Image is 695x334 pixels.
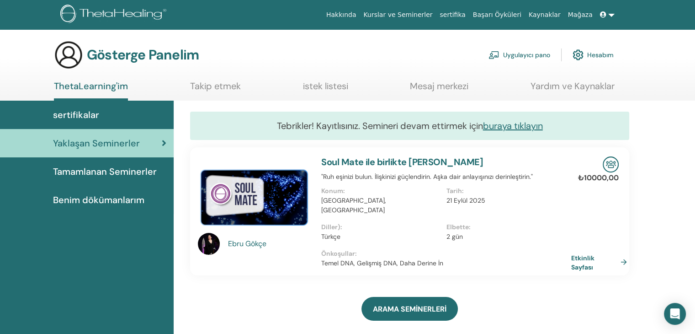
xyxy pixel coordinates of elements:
img: Yüz Yüze Seminer [603,156,619,172]
font: ARAMA SEMİNERLERİ [373,304,446,314]
a: Mağaza [564,6,596,23]
font: sertifikalar [53,109,99,121]
font: Gökçe [245,239,266,248]
img: cog.svg [573,47,584,63]
font: : [343,187,345,195]
font: Benim dökümanlarım [53,194,144,206]
font: Yardım ve Kaynaklar [531,80,615,92]
font: : [462,187,464,195]
font: Türkçe [321,232,340,241]
font: Mesaj merkezi [410,80,468,92]
a: ThetaLearning'im [54,81,128,101]
a: Kaynaklar [525,6,564,23]
img: logo.png [60,5,170,25]
div: Open Intercom Messenger [664,303,686,325]
font: Mağaza [568,11,592,18]
font: Önkoşullar [321,249,355,258]
a: Hakkında [323,6,360,23]
font: Etkinlik Sayfası [571,254,594,271]
font: 2 gün [446,232,463,241]
font: Diller) [321,223,340,231]
a: Ebru Gökçe [228,238,313,249]
a: Uygulayıcı pano [488,45,550,65]
font: Uygulayıcı pano [503,51,550,59]
font: Kaynaklar [529,11,561,18]
font: ₺10000,00 [578,173,619,183]
a: Etkinlik Sayfası [571,253,631,271]
img: generic-user-icon.jpg [54,40,83,70]
font: Yaklaşan Seminerler [53,137,140,149]
a: Mesaj merkezi [410,81,468,98]
a: ARAMA SEMİNERLERİ [361,297,458,321]
font: Takip etmek [190,80,241,92]
font: Gösterge Panelim [87,46,199,64]
font: : [355,249,357,258]
font: istek listesi [303,80,348,92]
font: Tamamlanan Seminerler [53,166,157,178]
font: Tebrikler! Kayıtlısınız. Semineri devam ettirmek için [277,120,483,132]
a: Soul Mate ile birlikte [PERSON_NAME] [321,156,483,168]
font: Tarih [446,187,462,195]
font: Elbette [446,223,469,231]
font: "Ruh eşinizi bulun. İlişkinizi güçlendirin. Aşka dair anlayışınızı derinleştirin." [321,172,533,181]
img: default.jpg [198,233,220,255]
a: Kurslar ve Seminerler [360,6,436,23]
a: Başarı Öyküleri [469,6,525,23]
a: Takip etmek [190,81,241,98]
font: : [469,223,471,231]
font: Başarı Öyküleri [473,11,521,18]
a: sertifika [436,6,469,23]
font: [GEOGRAPHIC_DATA], [GEOGRAPHIC_DATA] [321,196,386,214]
a: istek listesi [303,81,348,98]
font: Hakkında [326,11,356,18]
font: 21 Eylül 2025 [446,196,485,205]
img: Ruh eşi [198,156,310,236]
font: sertifika [440,11,465,18]
a: Hesabım [573,45,614,65]
img: chalkboard-teacher.svg [488,51,499,59]
a: Yardım ve Kaynaklar [531,81,615,98]
font: Hesabım [587,51,614,59]
font: Konum [321,187,343,195]
a: buraya tıklayın [483,120,543,132]
font: Temel DNA, Gelişmiş DNA, Daha Derine İn [321,259,443,267]
font: : [340,223,342,231]
font: Kurslar ve Seminerler [363,11,432,18]
font: ThetaLearning'im [54,80,128,92]
font: Ebru [228,239,244,248]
